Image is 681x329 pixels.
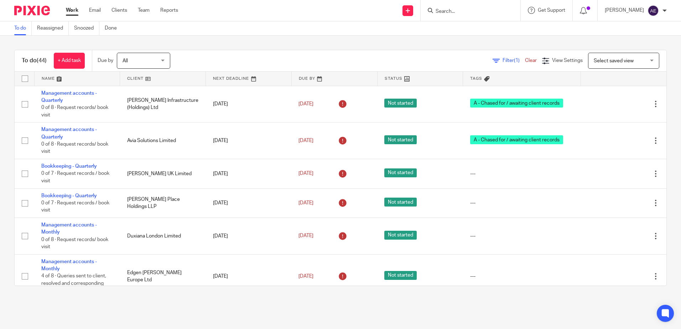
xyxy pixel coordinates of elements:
[41,164,97,169] a: Bookkeeping - Quarterly
[41,274,106,293] span: 4 of 8 · Queries sent to client, resolved and corresponding adjustments actioned
[298,234,313,239] span: [DATE]
[37,21,69,35] a: Reassigned
[298,274,313,279] span: [DATE]
[66,7,78,14] a: Work
[160,7,178,14] a: Reports
[41,142,108,154] span: 0 of 8 · Request records/ book visit
[298,200,313,205] span: [DATE]
[41,127,97,139] a: Management accounts - Quarterly
[41,223,97,235] a: Management accounts - Monthly
[41,193,97,198] a: Bookkeeping - Quarterly
[120,159,206,188] td: [PERSON_NAME] UK Limited
[470,99,563,108] span: A - Chased for / awaiting client records
[37,58,47,63] span: (44)
[206,218,292,255] td: [DATE]
[384,168,417,177] span: Not started
[648,5,659,16] img: svg%3E
[384,271,417,280] span: Not started
[470,77,482,80] span: Tags
[41,171,109,184] span: 0 of 7 · Request records / book visit
[298,101,313,106] span: [DATE]
[41,105,108,117] span: 0 of 8 · Request records/ book visit
[384,231,417,240] span: Not started
[98,57,113,64] p: Due by
[298,138,313,143] span: [DATE]
[384,135,417,144] span: Not started
[435,9,499,15] input: Search
[54,53,85,69] a: + Add task
[470,233,573,240] div: ---
[470,170,573,177] div: ---
[111,7,127,14] a: Clients
[41,200,109,213] span: 0 of 7 · Request records / book visit
[206,86,292,122] td: [DATE]
[552,58,583,63] span: View Settings
[120,86,206,122] td: [PERSON_NAME] Infrastructure (Holdings) Ltd
[470,273,573,280] div: ---
[22,57,47,64] h1: To do
[14,6,50,15] img: Pixie
[525,58,537,63] a: Clear
[105,21,122,35] a: Done
[470,135,563,144] span: A - Chased for / awaiting client records
[206,122,292,159] td: [DATE]
[41,237,108,250] span: 0 of 8 · Request records/ book visit
[503,58,525,63] span: Filter
[470,199,573,207] div: ---
[594,58,634,63] span: Select saved view
[538,8,565,13] span: Get Support
[120,188,206,218] td: [PERSON_NAME] Place Holdings LLP
[605,7,644,14] p: [PERSON_NAME]
[41,259,97,271] a: Management accounts - Monthly
[120,254,206,298] td: Edgen [PERSON_NAME] Europe Ltd
[120,218,206,255] td: Duxiana London Limited
[206,254,292,298] td: [DATE]
[206,188,292,218] td: [DATE]
[14,21,32,35] a: To do
[384,99,417,108] span: Not started
[384,198,417,207] span: Not started
[120,122,206,159] td: Avia Solutions Limited
[123,58,128,63] span: All
[41,91,97,103] a: Management accounts - Quarterly
[89,7,101,14] a: Email
[74,21,99,35] a: Snoozed
[514,58,520,63] span: (1)
[138,7,150,14] a: Team
[298,171,313,176] span: [DATE]
[206,159,292,188] td: [DATE]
